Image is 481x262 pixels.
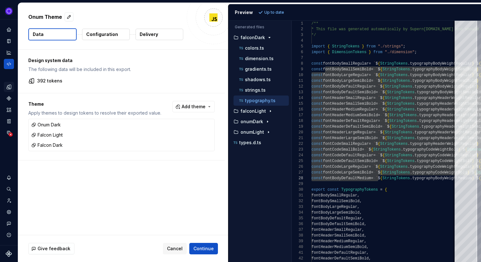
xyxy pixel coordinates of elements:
div: 10 [292,72,303,78]
span: typographyCodeWeightRegular [415,153,476,158]
p: Design system data [28,57,215,64]
p: 392 tokens [37,78,62,84]
span: const [311,73,323,77]
span: . [408,142,410,146]
span: { [380,67,382,72]
span: $ [375,61,378,66]
span: StringTokens [387,136,414,140]
span: { [327,44,330,49]
span: { [371,147,373,152]
div: 19 [292,124,303,130]
span: = [373,130,375,135]
span: = [362,147,364,152]
span: StringTokens [389,119,416,123]
span: StringTokens [385,84,412,89]
span: StringTokens [385,96,412,100]
span: $ [378,170,380,175]
span: StringTokens [385,130,412,135]
div: 4 [292,38,303,44]
span: StringTokens [387,102,414,106]
p: onumLight [240,130,264,135]
span: { [327,50,330,54]
span: = [375,102,378,106]
span: = [369,73,371,77]
span: "./dimension" [385,50,415,54]
p: gradients.ts [245,67,272,72]
span: const [311,96,323,100]
span: StringTokens [380,61,408,66]
span: = [378,113,380,117]
span: typographyCodeWeightRegular [410,165,471,169]
span: $ [382,90,385,95]
span: const [311,147,323,152]
p: dimension.ts [245,56,274,61]
div: Preview [235,9,253,16]
span: const [311,119,323,123]
a: Invite team [4,195,14,206]
span: $ [385,113,387,117]
span: fontHeaderDefaultSemiBold [323,124,380,129]
div: 3 [292,32,303,38]
p: Delivery [140,31,158,38]
a: Data sources [4,128,14,138]
span: ` [380,90,382,95]
div: 27 [292,170,303,175]
div: 18 [292,118,303,124]
span: const [311,124,323,129]
span: = [373,153,375,158]
p: colors.ts [245,46,264,51]
span: fontHeaderMediumSemiBold [323,113,378,117]
span: StringTokens [380,73,408,77]
span: const [311,61,323,66]
span: fontCodeDefaultSemiBold [323,159,376,163]
span: . [417,113,419,117]
span: const [311,130,323,135]
button: falconLight [231,108,289,115]
span: const [311,113,323,117]
span: const [311,159,323,163]
span: const [311,153,323,158]
span: const [311,79,323,83]
span: $ [382,107,385,112]
span: . [412,130,414,135]
span: ` [378,130,380,135]
span: StringTokens [380,142,408,146]
span: { [382,84,385,89]
span: = [369,165,371,169]
button: Continue [189,243,218,254]
span: . [401,147,403,152]
a: Documentation [4,36,14,46]
span: fontHeaderLargeRegular [323,130,373,135]
p: Data [33,31,44,38]
div: Search ⌘K [4,184,14,194]
span: Cancel [167,245,183,252]
span: = [380,124,382,129]
span: ` [373,61,375,66]
a: Storybook stories [4,116,14,126]
span: . [410,170,412,175]
span: $ [375,165,378,169]
div: 12 [292,84,303,89]
span: import [311,44,325,49]
span: ` [373,73,375,77]
button: Contact support [4,218,14,229]
span: = [375,159,378,163]
a: Assets [4,105,14,115]
span: . [408,61,410,66]
button: Notifications [4,173,14,183]
span: { [389,124,391,129]
div: 16 [292,107,303,112]
p: shadows.ts [245,77,271,82]
span: ` [380,159,382,163]
p: typography.ts [245,98,275,103]
div: 1 [292,21,303,26]
div: 13 [292,89,303,95]
span: . [410,67,412,72]
span: fontBodyDefaultRegular [323,84,373,89]
span: * This file was generated automatically by Supern [311,27,424,32]
div: 2 [292,26,303,32]
span: ; [415,50,417,54]
span: from [366,44,375,49]
a: Supernova Logo [6,251,12,257]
